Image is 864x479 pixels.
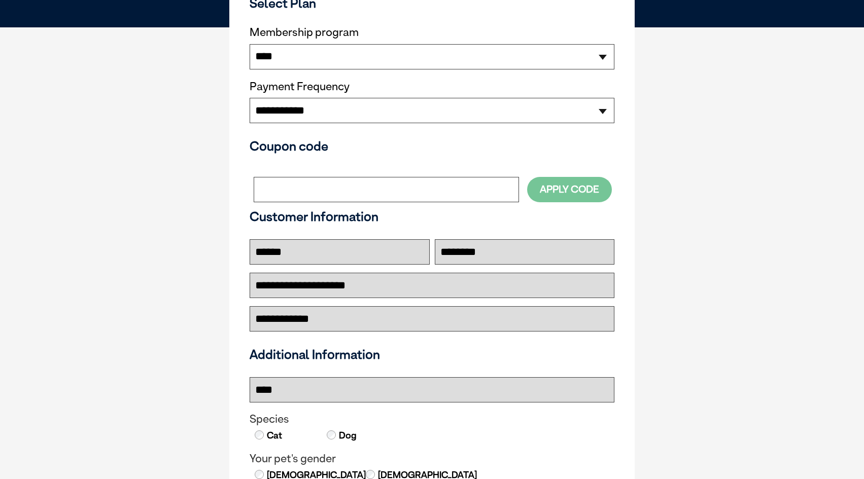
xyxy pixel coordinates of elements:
[250,209,614,224] h3: Customer Information
[250,138,614,154] h3: Coupon code
[250,413,614,426] legend: Species
[527,177,612,202] button: Apply Code
[250,80,350,93] label: Payment Frequency
[250,26,614,39] label: Membership program
[246,347,618,362] h3: Additional Information
[250,452,614,465] legend: Your pet's gender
